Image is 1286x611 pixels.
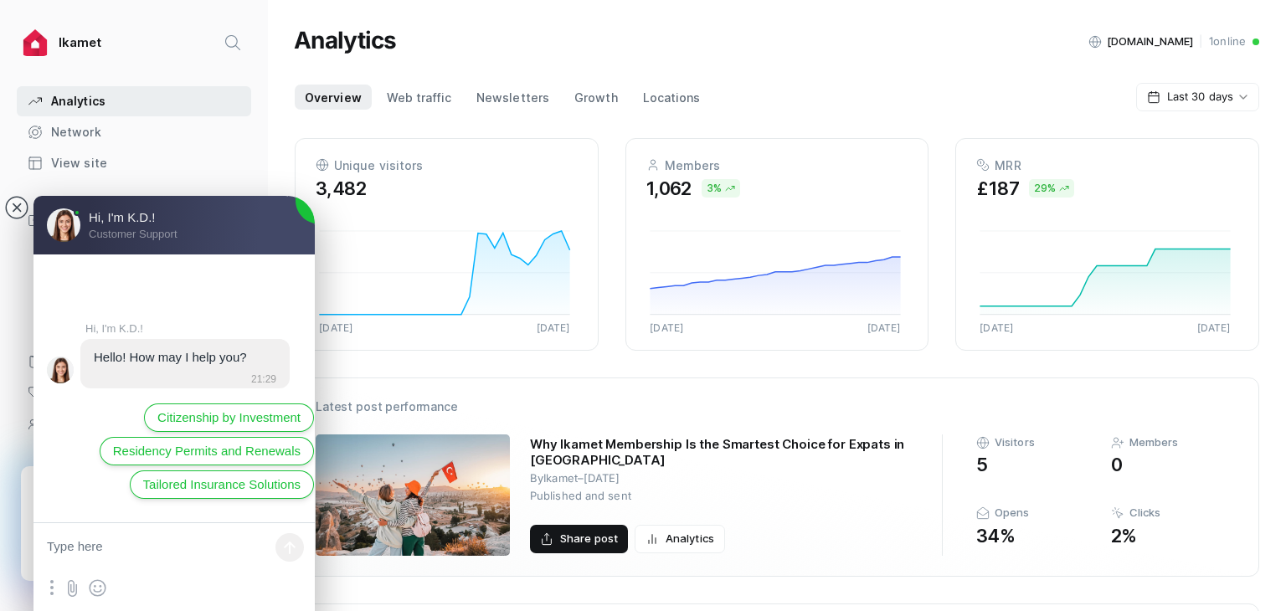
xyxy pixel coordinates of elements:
jdiv: Hello! How may I help you? [94,350,247,364]
jdiv: Hi, I'm K.D.! [85,322,302,335]
span: 34% [976,526,1084,545]
text: [DATE] [537,321,570,334]
a: [DOMAIN_NAME] [1107,33,1194,50]
div: £187 [976,179,1019,198]
jdiv: 19.09.25 21:29:56 [80,339,290,388]
span: Tailored Insurance Solutions [143,475,301,494]
div: Why Ikamet Membership Is the Smartest Choice for Expats in [GEOGRAPHIC_DATA] [530,437,908,469]
span: 3% [707,183,722,193]
button: Growth [564,85,628,110]
button: Share post [530,525,628,553]
span: Citizenship by Investment [157,408,301,427]
a: View site [17,148,251,178]
h1: Analytics [294,27,397,56]
a: Analytics [17,86,251,116]
a: Pages [17,347,251,377]
div: MRR [976,156,1238,174]
button: Locations [633,85,711,110]
span: 0 [1111,455,1219,474]
a: Members 1,062 [17,409,251,439]
div: By Ikamet – [DATE] [530,470,631,487]
a: Drafts [17,236,251,266]
a: Scheduled [17,267,251,297]
div: Unique visitors [316,156,578,174]
div: Latest post performance [316,398,1238,414]
span: 29% [1034,183,1056,193]
div: Published and sent [530,488,631,505]
div: 3,482 [316,179,366,198]
span: Opens [995,505,1030,521]
jdiv: Hi, I'm K.D.! [47,357,74,383]
span: Members [1129,434,1179,451]
span: 5 [976,455,1084,474]
span: Residency Permits and Renewals [113,442,301,460]
div: Members [646,156,908,174]
a: Posts [17,205,251,235]
button: Web traffic [377,85,461,110]
a: Tags [17,378,251,408]
jdiv: 21:29 [246,373,276,385]
span: 2% [1111,526,1219,545]
button: Newsletters [466,85,559,110]
span: Analytics [666,531,714,547]
text: [DATE] [319,321,352,334]
span: Visitors [995,434,1035,451]
a: Network [17,117,251,147]
button: Search site (Ctrl/⌘ + K) [218,28,248,59]
span: 1 online [1209,33,1246,50]
text: [DATE] [867,321,901,334]
text: [DATE] [1197,321,1231,334]
text: [DATE] [650,321,683,334]
button: Overview [295,85,372,110]
button: Analytics [635,525,725,553]
text: [DATE] [980,321,1014,334]
div: Ikamet [59,34,101,51]
a: Published [17,298,251,328]
span: | [1199,33,1202,50]
div: 1,062 [646,179,692,198]
span: Clicks [1129,505,1161,521]
div: Active visitors in the last 5 minutes · Updates every 60 seconds [1209,33,1259,50]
